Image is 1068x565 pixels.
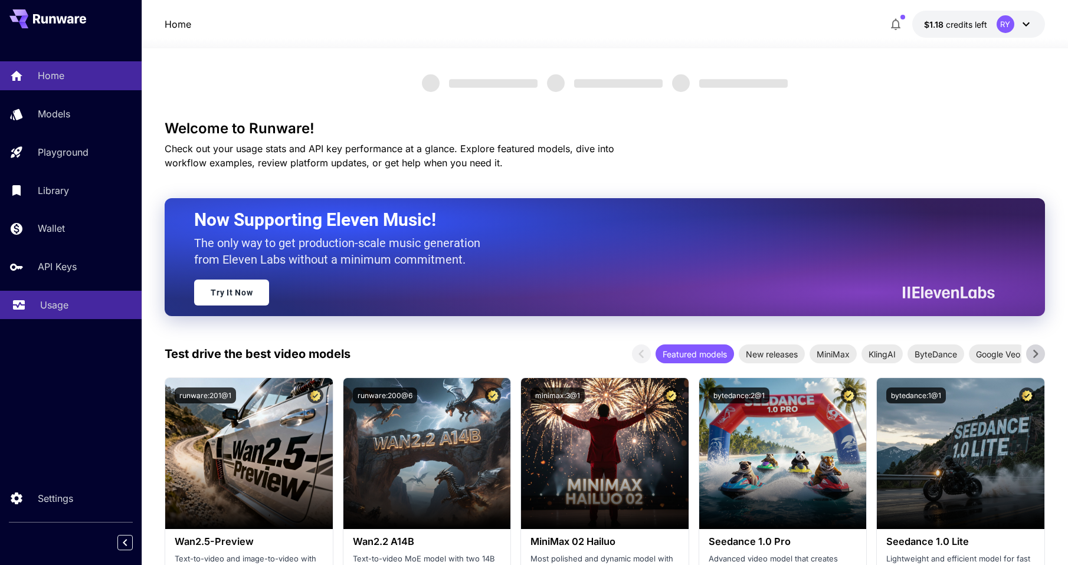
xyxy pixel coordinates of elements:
div: MiniMax [810,344,857,363]
div: Google Veo [969,344,1027,363]
h3: Seedance 1.0 Pro [709,536,857,547]
span: MiniMax [810,348,857,360]
p: Playground [38,145,89,159]
h3: MiniMax 02 Hailuo [530,536,679,547]
h3: Wan2.2 A14B [353,536,502,547]
p: Home [38,68,64,83]
button: Certified Model – Vetted for best performance and includes a commercial license. [841,387,857,403]
h2: Now Supporting Eleven Music! [194,209,986,231]
p: Test drive the best video models [165,345,350,363]
p: API Keys [38,259,77,274]
h3: Seedance 1.0 Lite [886,536,1035,547]
span: New releases [739,348,805,360]
button: bytedance:2@1 [709,387,769,403]
span: $1.18 [924,19,946,29]
button: $1.18126RY [912,11,1045,38]
span: Google Veo [969,348,1027,360]
a: Try It Now [194,280,269,306]
p: Settings [38,491,73,505]
button: runware:200@6 [353,387,417,403]
button: Collapse sidebar [117,535,133,550]
div: KlingAI [861,344,903,363]
div: New releases [739,344,805,363]
span: Featured models [656,348,734,360]
button: Certified Model – Vetted for best performance and includes a commercial license. [485,387,501,403]
button: bytedance:1@1 [886,387,946,403]
div: ByteDance [908,344,964,363]
p: Models [38,107,70,121]
p: Usage [40,298,68,312]
span: KlingAI [861,348,903,360]
p: The only way to get production-scale music generation from Eleven Labs without a minimum commitment. [194,235,489,268]
h3: Wan2.5-Preview [175,536,323,547]
a: Home [165,17,191,31]
button: Certified Model – Vetted for best performance and includes a commercial license. [663,387,679,403]
span: credits left [946,19,987,29]
img: alt [521,378,689,529]
img: alt [877,378,1044,529]
img: alt [699,378,867,529]
span: Check out your usage stats and API key performance at a glance. Explore featured models, dive int... [165,143,614,169]
div: Collapse sidebar [126,532,142,553]
div: $1.18126 [924,18,987,31]
span: ByteDance [908,348,964,360]
h3: Welcome to Runware! [165,120,1045,137]
button: Certified Model – Vetted for best performance and includes a commercial license. [1019,387,1035,403]
button: Certified Model – Vetted for best performance and includes a commercial license. [307,387,323,403]
button: runware:201@1 [175,387,236,403]
p: Library [38,183,69,198]
button: minimax:3@1 [530,387,585,403]
div: Featured models [656,344,734,363]
div: RY [997,15,1014,33]
nav: breadcrumb [165,17,191,31]
img: alt [343,378,511,529]
img: alt [165,378,333,529]
p: Wallet [38,221,65,235]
